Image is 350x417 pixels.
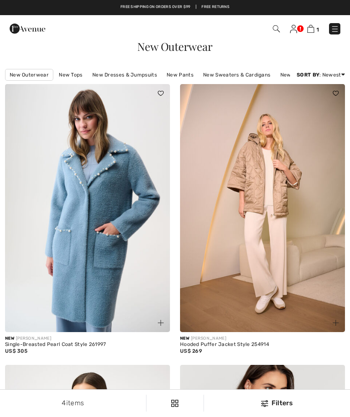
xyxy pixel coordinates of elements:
span: US$ 305 [5,348,27,354]
a: New Tops [55,69,86,80]
img: 1ère Avenue [10,20,45,37]
span: US$ 269 [180,348,202,354]
img: My Info [290,25,297,33]
span: 1 [316,26,319,33]
img: Hooded Puffer Jacket Style 254914. Gold [180,84,345,332]
span: 4 [62,399,66,407]
img: heart_black_full.svg [333,91,339,96]
div: : Newest [297,71,345,79]
strong: Sort By [297,72,319,78]
img: plus_v2.svg [158,320,164,326]
div: [PERSON_NAME] [180,335,345,342]
a: 1ère Avenue [10,24,45,32]
a: Free Returns [201,4,230,10]
span: New [5,336,14,341]
a: 1 [307,24,319,34]
img: Menu [331,25,339,33]
img: plus_v2.svg [333,320,339,326]
img: Shopping Bag [307,25,314,33]
a: New Outerwear [5,69,53,81]
div: Filters [209,398,345,408]
img: Search [273,25,280,32]
div: Single-Breasted Pearl Coat Style 261997 [5,342,170,348]
a: New Pants [162,69,198,80]
a: Free shipping on orders over $99 [120,4,191,10]
a: New Dresses & Jumpsuits [88,69,161,80]
img: Single-Breasted Pearl Coat Style 261997. Chambray [5,84,170,332]
div: [PERSON_NAME] [5,335,170,342]
img: Filters [261,400,268,407]
a: New Jackets & Blazers [276,69,342,80]
a: New Sweaters & Cardigans [199,69,274,80]
span: New [180,336,189,341]
span: New Outerwear [137,39,212,54]
img: Filters [171,400,178,407]
span: | [196,4,196,10]
img: heart_black_full.svg [158,91,164,96]
div: Hooded Puffer Jacket Style 254914 [180,342,345,348]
